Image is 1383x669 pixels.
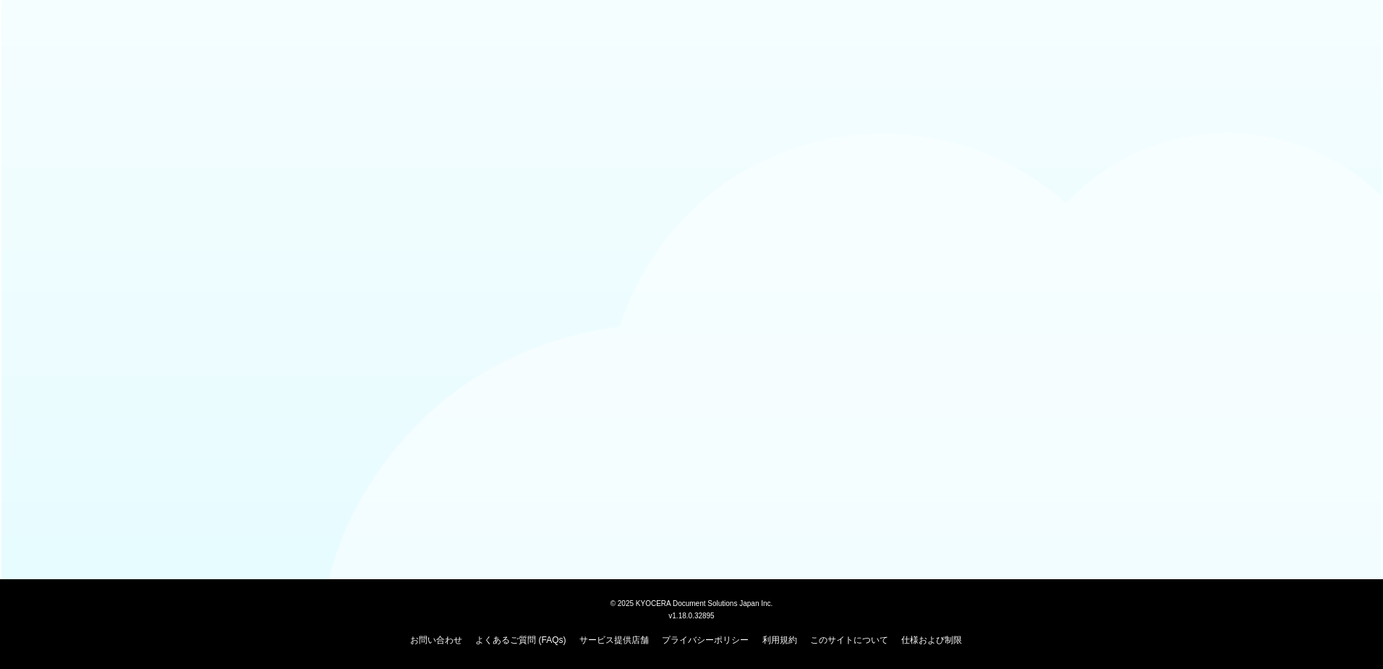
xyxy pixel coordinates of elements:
[668,611,714,620] span: v1.18.0.32895
[901,635,962,645] a: 仕様および制限
[662,635,749,645] a: プライバシーポリシー
[410,635,462,645] a: お問い合わせ
[475,635,566,645] a: よくあるご質問 (FAQs)
[810,635,888,645] a: このサイトについて
[579,635,649,645] a: サービス提供店舗
[610,598,773,607] span: © 2025 KYOCERA Document Solutions Japan Inc.
[762,635,797,645] a: 利用規約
